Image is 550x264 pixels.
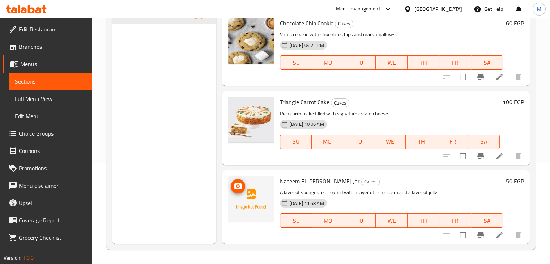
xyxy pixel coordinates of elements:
[336,5,380,13] div: Menu-management
[228,18,274,64] img: Chocolate Chip Cookie
[471,213,503,228] button: SA
[3,21,92,38] a: Edit Restaurant
[374,135,406,149] button: WE
[437,135,469,149] button: FR
[335,20,353,28] span: Cakes
[503,97,524,107] h6: 100 EGP
[19,42,86,51] span: Branches
[440,136,466,147] span: FR
[474,58,500,68] span: SA
[283,58,309,68] span: SU
[280,135,312,149] button: SU
[474,216,500,226] span: SA
[286,42,327,49] span: [DATE] 04:21 PM
[442,216,468,226] span: FR
[3,194,92,212] a: Upsell
[286,121,327,128] span: [DATE] 10:06 AM
[3,159,92,177] a: Promotions
[3,38,92,55] a: Branches
[347,216,373,226] span: TU
[409,136,434,147] span: TH
[472,148,489,165] button: Branch-specific-item
[406,135,437,149] button: TH
[280,55,312,70] button: SU
[22,253,34,263] span: 1.0.0
[414,5,462,13] div: [GEOGRAPHIC_DATA]
[228,97,274,143] img: Triangle Carrot Cake
[19,146,86,155] span: Coupons
[506,18,524,28] h6: 60 EGP
[15,112,86,120] span: Edit Menu
[280,176,360,187] span: Naseem El [PERSON_NAME] Jar
[312,55,344,70] button: MO
[15,94,86,103] span: Full Menu View
[19,164,86,173] span: Promotions
[495,73,504,81] a: Edit menu item
[510,226,527,244] button: delete
[410,216,436,226] span: TH
[495,152,504,161] a: Edit menu item
[280,213,312,228] button: SU
[19,129,86,138] span: Choice Groups
[283,216,309,226] span: SU
[312,213,344,228] button: MO
[376,213,408,228] button: WE
[439,55,471,70] button: FR
[455,69,470,85] span: Select to update
[3,177,92,194] a: Menu disclaimer
[19,216,86,225] span: Coverage Report
[347,58,373,68] span: TU
[4,253,21,263] span: Version:
[471,55,503,70] button: SA
[344,55,376,70] button: TU
[286,200,327,207] span: [DATE] 11:58 AM
[442,58,468,68] span: FR
[3,125,92,142] a: Choice Groups
[9,90,92,107] a: Full Menu View
[472,226,489,244] button: Branch-specific-item
[510,68,527,86] button: delete
[379,216,405,226] span: WE
[280,188,503,197] p: A layer of sponge cake topped with a layer of rich cream and a layer of jelly
[376,55,408,70] button: WE
[439,213,471,228] button: FR
[20,60,86,68] span: Menus
[331,98,349,107] div: Cakes
[19,181,86,190] span: Menu disclaimer
[231,179,245,193] button: upload picture
[495,231,504,239] a: Edit menu item
[455,227,470,243] span: Select to update
[9,73,92,90] a: Sections
[362,178,379,186] span: Cakes
[472,68,489,86] button: Branch-specific-item
[312,135,343,149] button: MO
[379,58,405,68] span: WE
[9,107,92,125] a: Edit Menu
[15,77,86,86] span: Sections
[471,136,497,147] span: SA
[315,216,341,226] span: MO
[280,97,329,107] span: Triangle Carrot Cake
[410,58,436,68] span: TH
[468,135,500,149] button: SA
[377,136,403,147] span: WE
[283,136,309,147] span: SU
[408,213,439,228] button: TH
[19,25,86,34] span: Edit Restaurant
[315,58,341,68] span: MO
[506,176,524,186] h6: 50 EGP
[280,30,503,39] p: Vanilla cookie with chocolate chips and marshmallows.
[3,229,92,246] a: Grocery Checklist
[3,142,92,159] a: Coupons
[280,18,333,29] span: Chocolate Chip Cookie
[537,5,541,13] span: M
[455,149,470,164] span: Select to update
[280,109,500,118] p: Rich carrot cake filled with signature cream cheese
[408,55,439,70] button: TH
[344,213,376,228] button: TU
[19,199,86,207] span: Upsell
[19,233,86,242] span: Grocery Checklist
[228,176,274,222] img: Naseem El Bahr Jar
[315,136,340,147] span: MO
